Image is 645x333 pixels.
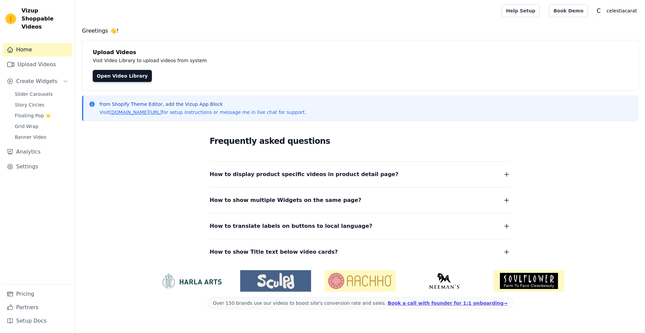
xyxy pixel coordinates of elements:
text: C [597,7,601,14]
button: How to show multiple Widgets on the same page? [210,196,511,205]
a: Pricing [3,287,72,301]
a: Settings [3,160,72,173]
span: How to show Title text below video cards? [210,247,338,257]
h4: Greetings 👋! [82,27,638,35]
span: Story Circles [15,101,44,108]
a: Help Setup [502,4,540,17]
h2: Frequently asked questions [210,134,511,148]
img: Soulflower [493,270,564,292]
a: Home [3,43,72,56]
a: Upload Videos [3,58,72,71]
a: Open Video Library [93,70,152,82]
p: celestiacarat [604,5,640,17]
img: Aachho [325,270,395,292]
span: Floating-Pop ⭐ [15,112,51,119]
a: Floating-Pop ⭐ [11,111,72,120]
a: Analytics [3,145,72,159]
span: Slider Carousels [15,91,53,97]
p: Visit for setup instructions or message me in live chat for support. [99,109,306,116]
a: Story Circles [11,100,72,110]
h4: Upload Videos [93,48,628,56]
span: How to translate labels on buttons to local language? [210,221,372,231]
img: Neeman's [409,273,480,289]
span: Create Widgets [16,77,57,85]
img: Sculpd US [240,273,311,289]
a: Setup Docs [3,314,72,328]
span: Vizup Shoppable Videos [21,7,70,31]
button: How to display product specific videos in product detail page? [210,170,511,179]
span: How to display product specific videos in product detail page? [210,170,398,179]
img: Vizup [5,13,16,24]
a: Grid Wrap [11,122,72,131]
button: How to translate labels on buttons to local language? [210,221,511,231]
span: How to show multiple Widgets on the same page? [210,196,361,205]
button: C celestiacarat [593,5,640,17]
a: Banner Video [11,132,72,142]
span: Banner Video [15,134,46,140]
a: Book Demo [549,4,588,17]
a: Partners [3,301,72,314]
a: [DOMAIN_NAME][URL] [110,110,162,115]
p: from Shopify Theme Editor, add the Vizup App Block [99,101,306,108]
img: HarlaArts [156,273,227,289]
a: Book a call with founder for 1:1 onboarding [388,300,507,306]
button: How to show Title text below video cards? [210,247,511,257]
p: Visit Video Library to upload videos from system [93,56,394,65]
button: Create Widgets [3,75,72,88]
span: Grid Wrap [15,123,38,130]
a: Slider Carousels [11,89,72,99]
